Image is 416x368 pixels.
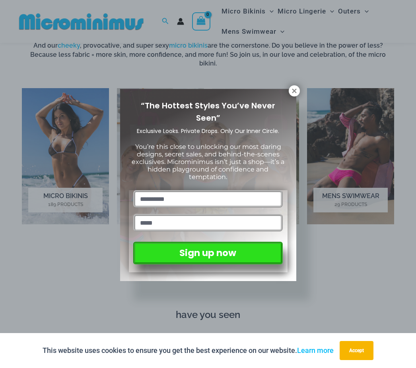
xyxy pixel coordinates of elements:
span: Exclusive Looks. Private Drops. Only Our Inner Circle. [137,127,279,135]
span: You’re this close to unlocking our most daring designs, secret sales, and behind-the-scenes exclu... [132,143,284,181]
a: Learn more [297,346,334,355]
p: This website uses cookies to ensure you get the best experience on our website. [43,345,334,356]
span: “The Hottest Styles You’ve Never Seen” [141,100,275,123]
button: Accept [340,341,373,360]
button: Close [289,85,300,96]
button: Sign up now [133,242,282,264]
